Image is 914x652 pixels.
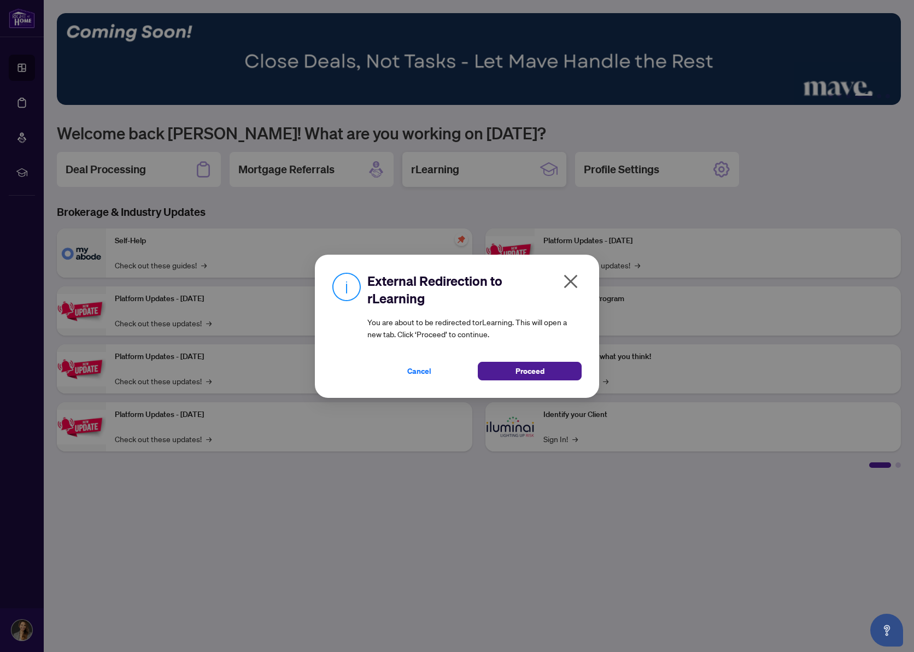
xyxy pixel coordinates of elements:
[367,272,582,307] h2: External Redirection to rLearning
[367,272,582,380] div: You are about to be redirected to rLearning . This will open a new tab. Click ‘Proceed’ to continue.
[332,272,361,301] img: Info Icon
[515,362,544,380] span: Proceed
[562,273,579,290] span: close
[367,362,471,380] button: Cancel
[478,362,582,380] button: Proceed
[870,614,903,647] button: Open asap
[407,362,431,380] span: Cancel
